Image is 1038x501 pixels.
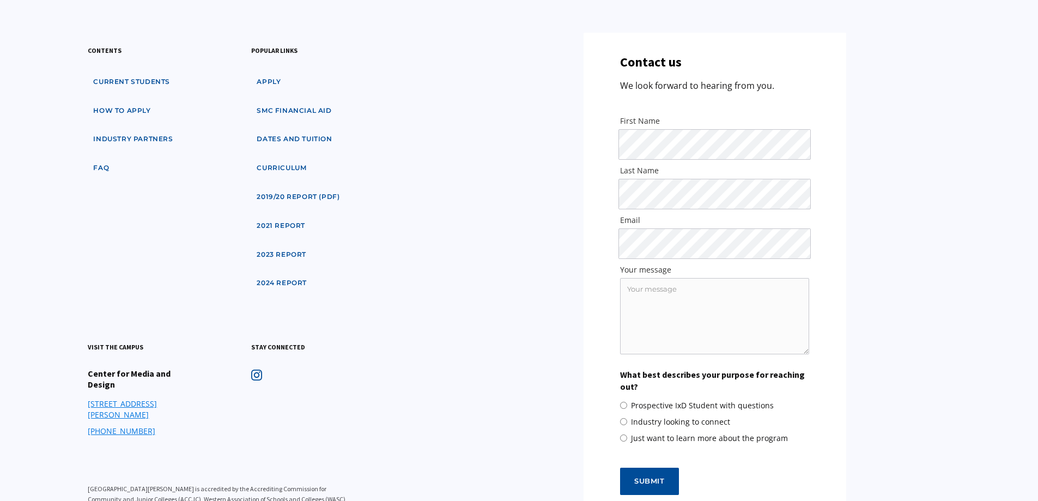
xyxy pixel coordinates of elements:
[251,45,298,56] h3: popular links
[251,101,337,121] a: SMC financial aid
[251,187,345,207] a: 2019/20 Report (pdf)
[620,55,682,70] h3: Contact us
[620,79,774,93] p: We look forward to hearing from you.
[88,129,178,149] a: industry partners
[251,72,286,92] a: apply
[88,399,197,420] a: [STREET_ADDRESS][PERSON_NAME]
[251,158,312,178] a: curriculum
[631,417,730,427] span: Industry looking to connect
[620,434,627,442] input: Just want to learn more about the program
[251,342,305,352] h3: stay connected
[88,72,175,92] a: Current students
[631,400,774,411] span: Prospective IxD Student with questions
[620,418,627,425] input: Industry looking to connect
[251,245,312,265] a: 2023 Report
[620,369,809,393] label: What best describes your purpose for reaching out?
[251,129,337,149] a: dates and tuition
[88,342,143,352] h3: visit the campus
[88,369,197,389] h4: Center for Media and Design
[88,101,156,121] a: how to apply
[251,216,311,236] a: 2021 Report
[620,165,809,176] label: Last Name
[620,468,679,495] input: Submit
[620,264,809,275] label: Your message
[620,116,809,126] label: First Name
[88,158,114,178] a: faq
[251,370,262,381] img: icon - instagram
[620,215,809,226] label: Email
[631,433,788,444] span: Just want to learn more about the program
[251,273,312,293] a: 2024 Report
[620,402,627,409] input: Prospective IxD Student with questions
[88,45,122,56] h3: contents
[88,426,155,437] a: [PHONE_NUMBER]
